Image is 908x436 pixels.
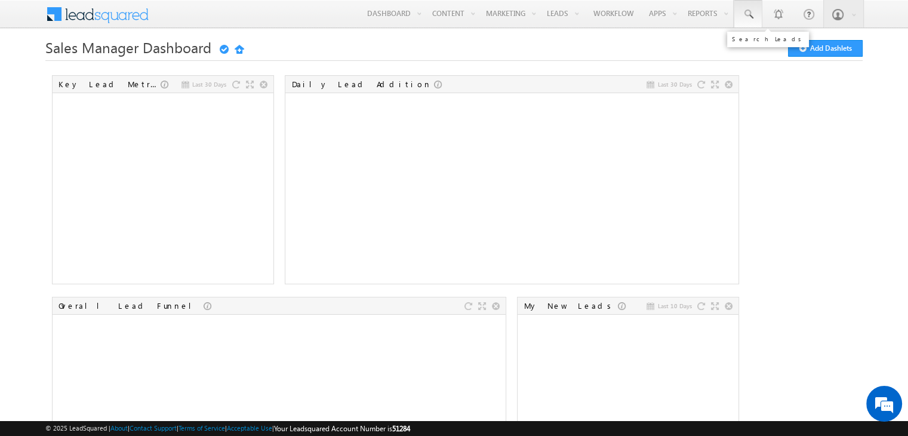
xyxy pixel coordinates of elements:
a: Contact Support [130,424,177,432]
div: Key Lead Metrics [59,79,161,90]
a: Terms of Service [178,424,225,432]
div: Chat with us now [62,63,201,78]
div: Minimize live chat window [196,6,224,35]
button: Add Dashlets [788,40,863,57]
span: Last 30 Days [657,79,691,90]
div: Search Leads [732,35,804,42]
div: My New Leads [524,300,618,311]
a: About [110,424,128,432]
span: Last 30 Days [192,79,226,90]
span: 51284 [392,424,410,433]
em: Start Chat [162,343,217,359]
span: Last 10 Days [657,300,691,311]
textarea: Type your message and hit 'Enter' [16,110,218,332]
div: Daily Lead Addition [291,79,434,90]
img: d_60004797649_company_0_60004797649 [20,63,50,78]
span: © 2025 LeadSquared | | | | | [45,423,410,434]
span: Your Leadsquared Account Number is [274,424,410,433]
a: Acceptable Use [227,424,272,432]
span: Sales Manager Dashboard [45,38,211,57]
div: Overall Lead Funnel [59,300,204,311]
